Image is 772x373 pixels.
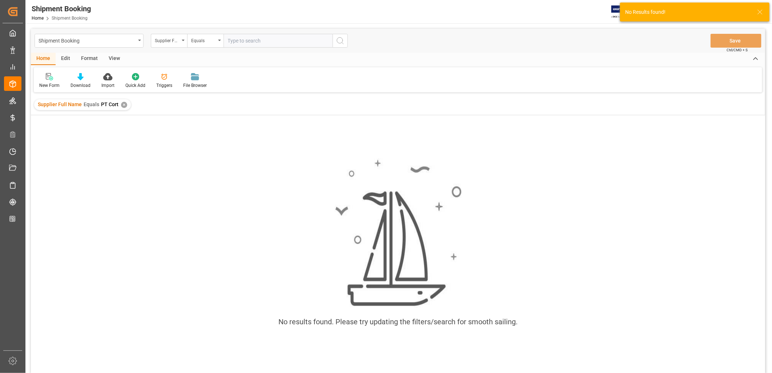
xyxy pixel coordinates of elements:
[183,82,207,89] div: File Browser
[611,5,636,18] img: Exertis%20JAM%20-%20Email%20Logo.jpg_1722504956.jpg
[56,53,76,65] div: Edit
[224,34,333,48] input: Type to search
[31,53,56,65] div: Home
[32,3,91,14] div: Shipment Booking
[71,82,91,89] div: Download
[39,82,60,89] div: New Form
[727,47,748,53] span: Ctrl/CMD + S
[35,34,144,48] button: open menu
[84,101,99,107] span: Equals
[278,316,518,327] div: No results found. Please try updating the filters/search for smooth sailing.
[155,36,180,44] div: Supplier Full Name
[187,34,224,48] button: open menu
[151,34,187,48] button: open menu
[38,101,82,107] span: Supplier Full Name
[121,102,127,108] div: ✕
[76,53,103,65] div: Format
[125,82,145,89] div: Quick Add
[101,101,118,107] span: PT Cort
[39,36,136,45] div: Shipment Booking
[711,34,761,48] button: Save
[191,36,216,44] div: Equals
[101,82,114,89] div: Import
[333,34,348,48] button: search button
[103,53,125,65] div: View
[334,159,462,308] img: smooth_sailing.jpeg
[625,8,750,16] div: No Results found!
[32,16,44,21] a: Home
[156,82,172,89] div: Triggers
